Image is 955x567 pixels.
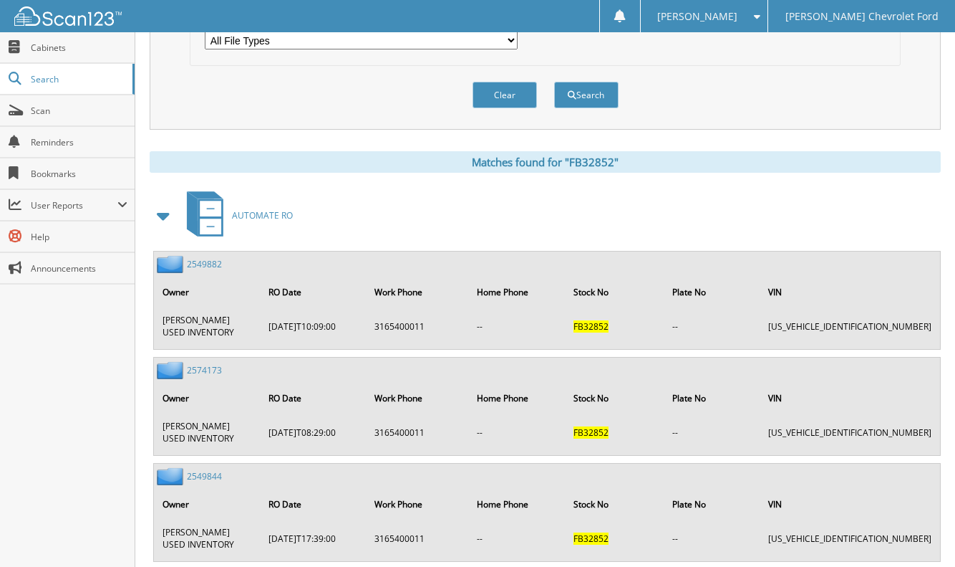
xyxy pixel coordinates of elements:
span: Help [31,231,127,243]
img: folder2.png [157,361,187,379]
th: Stock No [566,383,664,413]
th: VIN [761,383,939,413]
th: VIN [761,490,939,519]
td: -- [665,520,760,556]
td: [US_VEHICLE_IDENTIFICATION_NUMBER] [761,414,939,450]
span: FB32852 [573,427,609,439]
span: FB32852 [573,320,609,333]
span: Bookmarks [31,168,127,180]
th: RO Date [261,383,366,413]
th: RO Date [261,277,366,307]
td: [DATE]T08:29:00 [261,414,366,450]
span: FB32852 [573,533,609,545]
th: Stock No [566,277,664,307]
img: folder2.png [157,255,187,273]
td: [US_VEHICLE_IDENTIFICATION_NUMBER] [761,308,939,344]
th: Work Phone [367,277,468,307]
th: Home Phone [470,277,565,307]
span: Search [31,73,125,85]
td: [DATE]T10:09:00 [261,308,366,344]
img: scan123-logo-white.svg [14,6,122,26]
th: RO Date [261,490,366,519]
td: 3165400011 [367,414,468,450]
button: Search [554,82,619,108]
td: 3165400011 [367,308,468,344]
th: Owner [155,383,260,413]
span: [PERSON_NAME] Chevrolet Ford [785,12,939,21]
td: [PERSON_NAME] USED INVENTORY [155,308,260,344]
span: [PERSON_NAME] [657,12,737,21]
span: User Reports [31,199,117,211]
span: Announcements [31,262,127,275]
th: Home Phone [470,383,565,413]
th: Plate No [665,490,760,519]
th: VIN [761,277,939,307]
td: -- [470,520,565,556]
td: [PERSON_NAME] USED INVENTORY [155,414,260,450]
th: Owner [155,490,260,519]
a: 2549882 [187,258,222,270]
td: -- [665,414,760,450]
a: 2549844 [187,470,222,482]
div: Matches found for "FB32852" [150,151,941,173]
span: Reminders [31,136,127,148]
a: AUTOMATE RO [178,187,293,244]
td: [US_VEHICLE_IDENTIFICATION_NUMBER] [761,520,939,556]
td: -- [470,308,565,344]
td: -- [470,414,565,450]
span: Cabinets [31,42,127,54]
th: Stock No [566,490,664,519]
td: [PERSON_NAME] USED INVENTORY [155,520,260,556]
th: Owner [155,277,260,307]
th: Plate No [665,277,760,307]
th: Home Phone [470,490,565,519]
th: Plate No [665,383,760,413]
th: Work Phone [367,383,468,413]
td: -- [665,308,760,344]
img: folder2.png [157,467,187,485]
span: AUTOMATE RO [232,209,293,221]
button: Clear [472,82,537,108]
td: [DATE]T17:39:00 [261,520,366,556]
span: Scan [31,105,127,117]
iframe: Chat Widget [883,498,955,567]
a: 2574173 [187,364,222,376]
th: Work Phone [367,490,468,519]
td: 3165400011 [367,520,468,556]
